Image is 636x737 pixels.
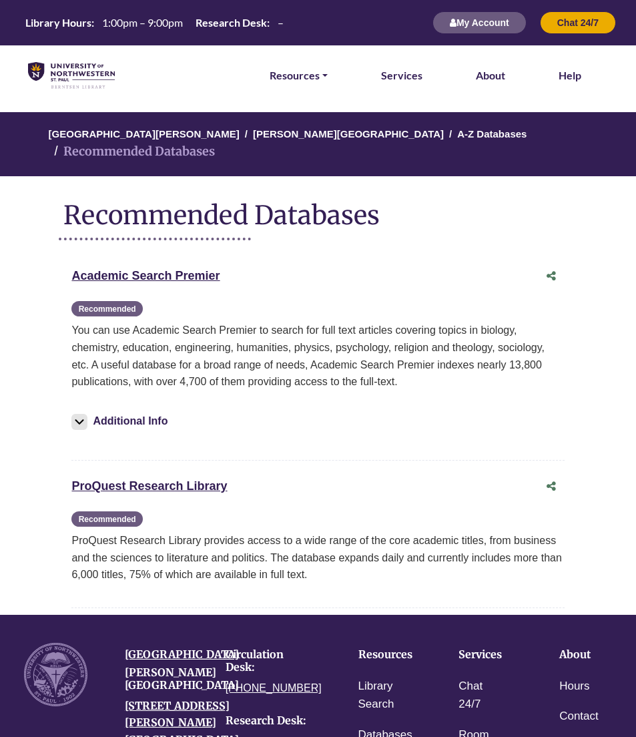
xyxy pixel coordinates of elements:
p: You can use Academic Search Premier to search for full text articles covering topics in biology, ... [71,322,564,390]
table: Hours Today [20,15,289,28]
span: – [278,16,284,29]
h4: [PERSON_NAME][GEOGRAPHIC_DATA] [125,666,210,692]
li: Recommended Databases [49,142,215,162]
a: Services [381,67,422,84]
th: Research Desk: [190,15,270,29]
a: My Account [432,17,527,28]
p: ProQuest Research Library provides access to a wide range of the core academic titles, from busin... [71,532,564,583]
a: Chat 24/7 [540,17,616,28]
a: [PERSON_NAME][GEOGRAPHIC_DATA] [253,126,444,140]
button: Additional Info [71,412,172,431]
a: Academic Search Premier [71,269,220,282]
a: Help [559,67,581,84]
span: Recommended [71,511,142,527]
span: 1:00pm – 9:00pm [102,16,183,29]
nav: breadcrumb [63,112,572,176]
img: UNW seal [24,643,87,706]
button: Share this database [538,474,565,499]
a: A-Z Databases [457,126,527,140]
th: Library Hours: [20,15,95,29]
a: [GEOGRAPHIC_DATA] [125,648,239,661]
button: Chat 24/7 [540,11,616,34]
h1: Recommended Databases [63,190,572,230]
h4: Resources [358,648,400,661]
a: Hours Today [20,15,289,31]
a: Library Search [358,677,400,714]
a: Hours [559,677,589,696]
a: [GEOGRAPHIC_DATA][PERSON_NAME] [49,126,240,140]
button: Share this database [538,264,565,289]
h4: Circulation Desk: [226,648,310,674]
a: [PHONE_NUMBER] [226,682,322,694]
span: Recommended [71,301,142,316]
h4: About [559,648,601,661]
a: Contact [559,707,599,726]
h4: Research Desk: [226,714,310,727]
a: ProQuest Research Library [71,479,227,493]
a: Chat 24/7 [458,677,501,714]
h4: Services [458,648,501,661]
a: About [476,67,505,84]
a: Resources [270,67,328,84]
img: library_home [28,62,115,89]
button: My Account [432,11,527,34]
